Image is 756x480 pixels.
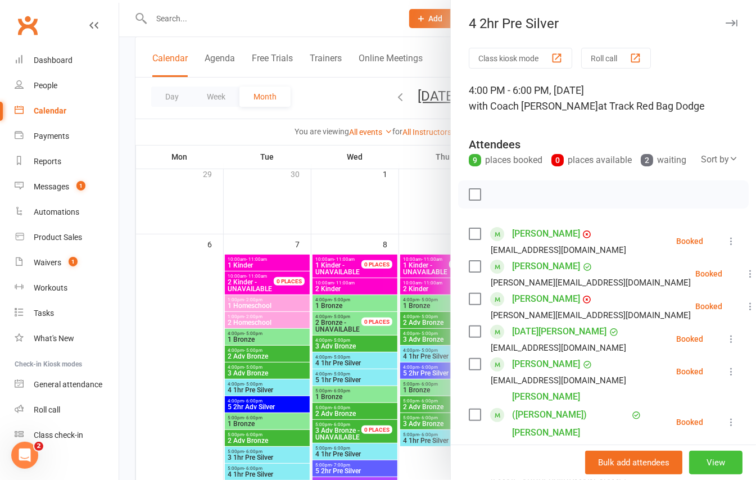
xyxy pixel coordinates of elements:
[676,335,703,343] div: Booked
[676,418,703,426] div: Booked
[551,152,632,168] div: places available
[469,152,542,168] div: places booked
[34,207,79,216] div: Automations
[695,270,722,278] div: Booked
[15,174,119,200] a: Messages 1
[15,124,119,149] a: Payments
[15,326,119,351] a: What's New
[512,290,580,308] a: [PERSON_NAME]
[34,405,60,414] div: Roll call
[551,154,564,166] div: 0
[34,81,57,90] div: People
[491,373,626,388] div: [EMAIL_ADDRESS][DOMAIN_NAME]
[585,451,682,474] button: Bulk add attendees
[34,106,66,115] div: Calendar
[15,225,119,250] a: Product Sales
[15,372,119,397] a: General attendance kiosk mode
[512,257,580,275] a: [PERSON_NAME]
[34,334,74,343] div: What's New
[512,323,606,341] a: [DATE][PERSON_NAME]
[491,341,626,355] div: [EMAIL_ADDRESS][DOMAIN_NAME]
[581,48,651,69] button: Roll call
[15,423,119,448] a: Class kiosk mode
[34,132,69,141] div: Payments
[469,83,738,114] div: 4:00 PM - 6:00 PM, [DATE]
[451,16,756,31] div: 4 2hr Pre Silver
[695,302,722,310] div: Booked
[15,250,119,275] a: Waivers 1
[676,237,703,245] div: Booked
[469,48,572,69] button: Class kiosk mode
[701,152,738,167] div: Sort by
[469,137,520,152] div: Attendees
[34,182,69,191] div: Messages
[69,257,78,266] span: 1
[469,154,481,166] div: 9
[13,11,42,39] a: Clubworx
[512,355,580,373] a: [PERSON_NAME]
[689,451,743,474] button: View
[641,152,686,168] div: waiting
[491,275,691,290] div: [PERSON_NAME][EMAIL_ADDRESS][DOMAIN_NAME]
[34,233,82,242] div: Product Sales
[512,225,580,243] a: [PERSON_NAME]
[512,388,629,442] a: [PERSON_NAME] ([PERSON_NAME]) [PERSON_NAME]
[469,100,598,112] span: with Coach [PERSON_NAME]
[34,380,102,389] div: General attendance
[15,397,119,423] a: Roll call
[15,200,119,225] a: Automations
[491,243,626,257] div: [EMAIL_ADDRESS][DOMAIN_NAME]
[15,149,119,174] a: Reports
[34,283,67,292] div: Workouts
[34,442,43,451] span: 2
[34,431,83,440] div: Class check-in
[15,48,119,73] a: Dashboard
[676,368,703,375] div: Booked
[15,301,119,326] a: Tasks
[15,73,119,98] a: People
[641,154,653,166] div: 2
[491,442,626,456] div: [EMAIL_ADDRESS][DOMAIN_NAME]
[34,258,61,267] div: Waivers
[11,442,38,469] iframe: Intercom live chat
[15,98,119,124] a: Calendar
[15,275,119,301] a: Workouts
[598,100,705,112] span: at Track Red Bag Dodge
[34,56,73,65] div: Dashboard
[76,181,85,191] span: 1
[34,309,54,318] div: Tasks
[34,157,61,166] div: Reports
[491,308,691,323] div: [PERSON_NAME][EMAIL_ADDRESS][DOMAIN_NAME]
